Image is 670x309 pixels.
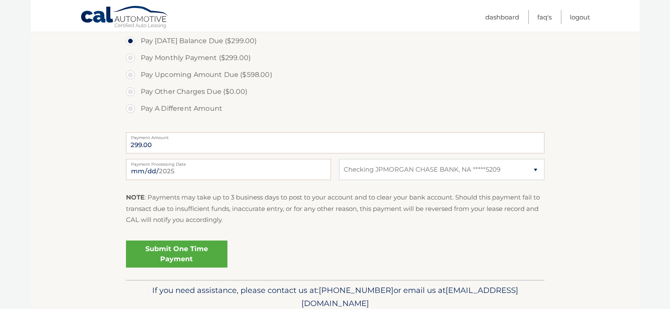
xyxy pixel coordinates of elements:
a: Cal Automotive [80,5,169,30]
label: Payment Processing Date [126,159,331,166]
a: FAQ's [537,10,552,24]
p: : Payments may take up to 3 business days to post to your account and to clear your bank account.... [126,192,544,225]
input: Payment Date [126,159,331,180]
a: Submit One Time Payment [126,241,227,268]
label: Pay A Different Amount [126,100,544,117]
strong: NOTE [126,193,145,201]
label: Payment Amount [126,132,544,139]
label: Pay Upcoming Amount Due ($598.00) [126,66,544,83]
a: Dashboard [485,10,519,24]
a: Logout [570,10,590,24]
input: Payment Amount [126,132,544,153]
label: Pay Other Charges Due ($0.00) [126,83,544,100]
span: [PHONE_NUMBER] [319,285,394,295]
label: Pay [DATE] Balance Due ($299.00) [126,33,544,49]
label: Pay Monthly Payment ($299.00) [126,49,544,66]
